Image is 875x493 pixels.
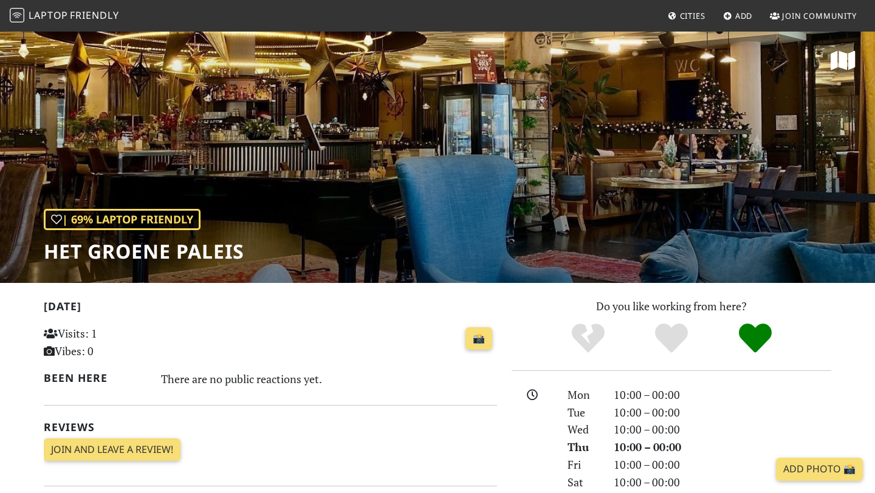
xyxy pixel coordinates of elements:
a: LaptopFriendly LaptopFriendly [10,5,119,27]
div: Wed [560,421,606,438]
a: Add Photo 📸 [776,458,863,481]
span: Join Community [782,10,857,21]
a: Join Community [765,5,862,27]
span: Laptop [29,8,68,22]
div: 10:00 – 00:00 [606,474,839,491]
a: Cities [663,5,710,27]
div: Fri [560,456,606,474]
div: Definitely! [713,322,797,355]
div: 10:00 – 00:00 [606,421,839,438]
h1: Het Groene Paleis [44,240,244,263]
p: Do you like working from here? [512,297,831,315]
span: Cities [680,10,705,21]
a: 📸 [465,327,492,350]
div: 10:00 – 00:00 [606,438,839,456]
h2: [DATE] [44,300,497,318]
div: Sat [560,474,606,491]
h2: Been here [44,372,146,384]
div: Yes [630,322,713,355]
span: Friendly [70,8,118,22]
div: No [546,322,630,355]
h2: Reviews [44,421,497,433]
img: LaptopFriendly [10,8,24,22]
div: Mon [560,386,606,404]
div: 10:00 – 00:00 [606,456,839,474]
a: Add [718,5,758,27]
div: Tue [560,404,606,421]
div: 10:00 – 00:00 [606,404,839,421]
div: There are no public reactions yet. [161,369,498,389]
div: Thu [560,438,606,456]
span: Add [735,10,753,21]
div: 10:00 – 00:00 [606,386,839,404]
p: Visits: 1 Vibes: 0 [44,325,185,360]
div: | 69% Laptop Friendly [44,209,201,230]
a: Join and leave a review! [44,438,180,461]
